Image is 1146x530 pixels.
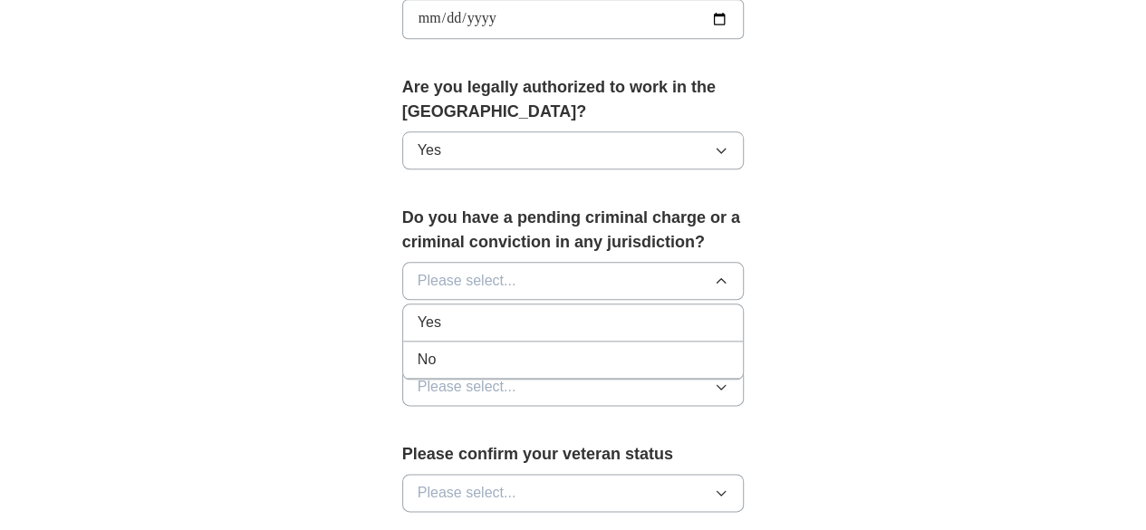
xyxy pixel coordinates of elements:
button: Yes [402,131,745,169]
button: Please select... [402,368,745,406]
label: Please confirm your veteran status [402,442,745,467]
label: Are you legally authorized to work in the [GEOGRAPHIC_DATA]? [402,75,745,124]
span: Please select... [418,270,516,292]
span: Please select... [418,482,516,504]
label: Do you have a pending criminal charge or a criminal conviction in any jurisdiction? [402,206,745,255]
button: Please select... [402,262,745,300]
button: Please select... [402,474,745,512]
span: No [418,349,436,371]
span: Please select... [418,376,516,398]
span: Yes [418,140,441,161]
span: Yes [418,312,441,333]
